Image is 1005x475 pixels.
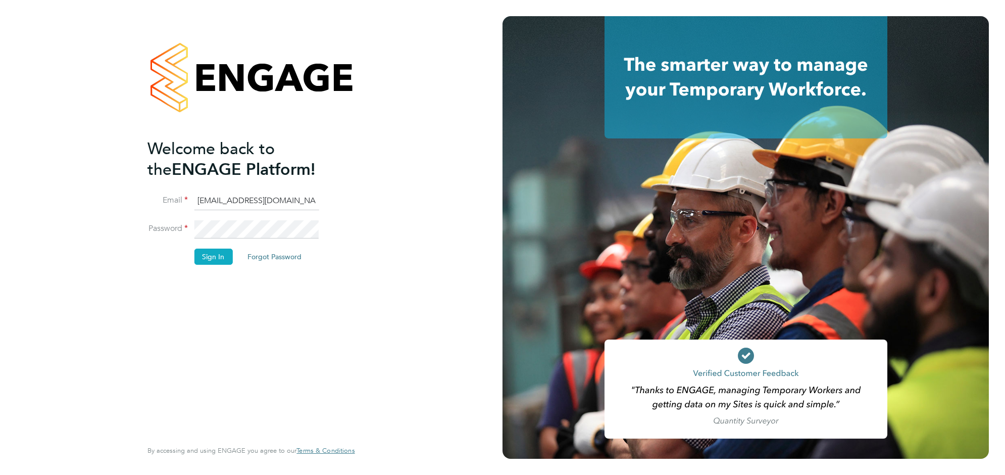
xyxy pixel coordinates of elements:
[147,223,188,234] label: Password
[147,446,355,455] span: By accessing and using ENGAGE you agree to our
[239,249,310,265] button: Forgot Password
[296,447,355,455] a: Terms & Conditions
[194,249,232,265] button: Sign In
[147,139,275,179] span: Welcome back to the
[147,138,344,180] h2: ENGAGE Platform!
[147,195,188,206] label: Email
[194,192,319,210] input: Enter your work email...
